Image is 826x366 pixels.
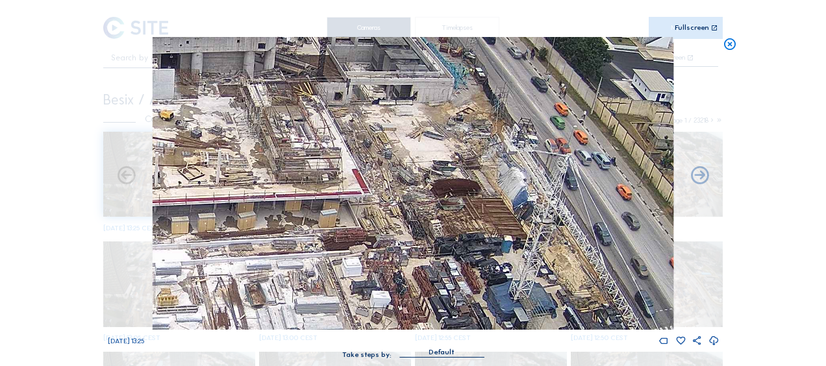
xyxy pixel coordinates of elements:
i: Back [689,165,710,187]
div: Default [429,347,455,358]
div: Default [399,347,484,357]
div: Fullscreen [675,24,709,32]
div: Take steps by: [342,351,392,358]
img: Image [153,37,673,330]
i: Forward [116,165,137,187]
span: [DATE] 13:25 [108,337,144,345]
